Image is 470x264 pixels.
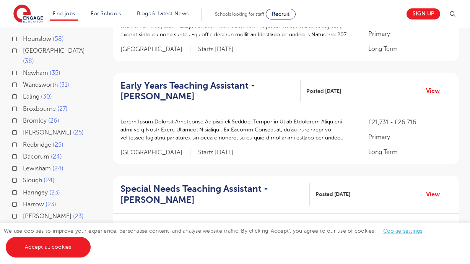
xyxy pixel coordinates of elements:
span: [GEOGRAPHIC_DATA] [120,149,190,157]
a: Blogs & Latest News [137,11,189,16]
span: Hounslow [23,36,51,42]
input: Broxbourne 27 [23,105,28,110]
a: View [426,86,446,96]
a: Early Years Teaching Assistant - [PERSON_NAME] [120,80,301,102]
p: £21,731 - £26,716 [368,118,451,127]
span: Recruit [272,11,289,17]
h2: Special Needs Teaching Assistant - [PERSON_NAME] [120,183,304,206]
span: 31 [59,81,69,88]
input: [GEOGRAPHIC_DATA] 38 [23,47,28,52]
input: [PERSON_NAME] 25 [23,129,28,134]
p: Starts [DATE] [198,149,234,157]
a: Find jobs [53,11,75,16]
span: Slough [23,177,42,184]
span: Dacorum [23,153,49,160]
span: 27 [57,105,68,112]
p: Primary [368,29,451,39]
a: Recruit [266,9,296,19]
p: Loremip Dolor Sitametc Adipiscin Elitsedd eiu t Incididunt Utlabor Etdolo ma Aliqu Enimadmin Veni... [120,221,353,245]
input: Harrow 23 [23,201,28,206]
img: Engage Education [13,5,43,24]
span: 24 [52,165,63,172]
span: 26 [48,117,59,124]
h2: Early Years Teaching Assistant - [PERSON_NAME] [120,80,295,102]
input: Lewisham 24 [23,165,28,170]
p: Lorem Ipsum Dolorsit Ametconse Adipisci eli Seddoei Tempor in Utlab Etdolorem Aliqu eni admi ve q... [120,118,353,142]
input: Haringey 23 [23,189,28,194]
a: Special Needs Teaching Assistant - [PERSON_NAME] [120,183,310,206]
p: Starts [DATE] [198,45,234,53]
span: 25 [73,129,84,136]
input: Hounslow 58 [23,36,28,40]
span: Redbridge [23,141,51,148]
span: Bromley [23,117,47,124]
span: Harrow [23,201,44,208]
span: 38 [23,58,34,65]
span: [GEOGRAPHIC_DATA] [120,45,190,53]
input: Bromley 26 [23,117,28,122]
input: Slough 24 [23,177,28,182]
p: £21,731 - £26,716 [368,221,451,230]
input: [PERSON_NAME] 23 [23,213,28,218]
span: 24 [44,177,55,184]
span: 30 [41,93,52,100]
span: 23 [73,213,84,220]
a: For Schools [91,11,121,16]
p: Primary [368,133,451,142]
span: [GEOGRAPHIC_DATA] [23,47,85,54]
span: 23 [49,189,60,196]
span: 58 [53,36,64,42]
a: Cookie settings [383,228,423,234]
input: Redbridge 25 [23,141,28,146]
span: Lewisham [23,165,51,172]
p: Long Term [368,147,451,157]
span: Ealing [23,93,39,100]
span: Posted [DATE] [316,190,350,198]
span: Haringey [23,189,48,196]
span: Wandsworth [23,81,58,88]
span: Schools looking for staff [215,11,264,17]
input: Newham 35 [23,70,28,75]
span: Posted [DATE] [306,87,341,95]
span: [PERSON_NAME] [23,129,72,136]
span: 24 [51,153,62,160]
span: 25 [53,141,63,148]
p: Long Term [368,44,451,53]
span: 23 [46,201,56,208]
span: [PERSON_NAME] [23,213,72,220]
span: We use cookies to improve your experience, personalise content, and analyse website traffic. By c... [4,228,430,250]
a: View [426,189,446,199]
span: 35 [50,70,60,76]
span: Broxbourne [23,105,56,112]
input: Wandsworth 31 [23,81,28,86]
a: Sign up [407,8,440,19]
a: Accept all cookies [6,237,91,258]
span: Newham [23,70,48,76]
input: Dacorum 24 [23,153,28,158]
input: Ealing 30 [23,93,28,98]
